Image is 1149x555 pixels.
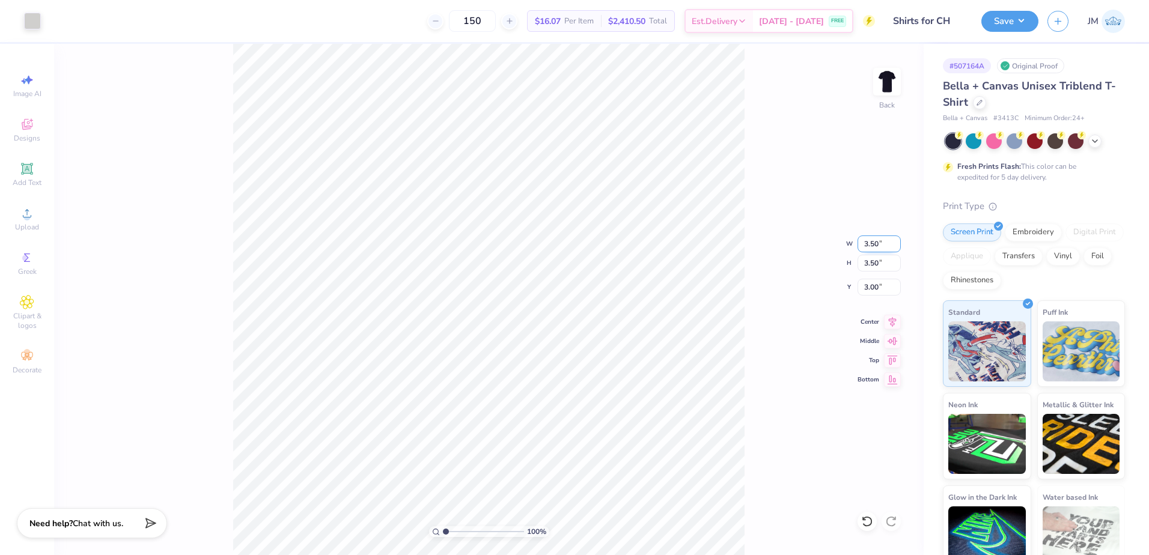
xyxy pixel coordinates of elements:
[649,15,667,28] span: Total
[943,79,1116,109] span: Bella + Canvas Unisex Triblend T-Shirt
[527,526,546,537] span: 100 %
[15,222,39,232] span: Upload
[943,114,987,124] span: Bella + Canvas
[948,414,1026,474] img: Neon Ink
[948,321,1026,381] img: Standard
[535,15,561,28] span: $16.07
[6,311,48,330] span: Clipart & logos
[943,247,991,265] div: Applique
[875,70,899,94] img: Back
[759,15,824,28] span: [DATE] - [DATE]
[1025,114,1085,124] span: Minimum Order: 24 +
[29,518,73,529] strong: Need help?
[1043,398,1114,411] span: Metallic & Glitter Ink
[858,318,879,326] span: Center
[858,375,879,384] span: Bottom
[564,15,594,28] span: Per Item
[993,114,1019,124] span: # 3413C
[1102,10,1125,33] img: Joshua Malaki
[879,100,895,111] div: Back
[18,267,37,276] span: Greek
[1083,247,1112,265] div: Foil
[1043,491,1098,503] span: Water based Ink
[858,356,879,365] span: Top
[957,162,1021,171] strong: Fresh Prints Flash:
[692,15,737,28] span: Est. Delivery
[1088,10,1125,33] a: JM
[884,9,972,33] input: Untitled Design
[943,223,1001,241] div: Screen Print
[608,15,645,28] span: $2,410.50
[943,199,1125,213] div: Print Type
[73,518,123,529] span: Chat with us.
[948,491,1017,503] span: Glow in the Dark Ink
[858,337,879,345] span: Middle
[997,58,1064,73] div: Original Proof
[13,89,41,99] span: Image AI
[943,58,991,73] div: # 507164A
[957,161,1105,183] div: This color can be expedited for 5 day delivery.
[1046,247,1080,265] div: Vinyl
[1043,414,1120,474] img: Metallic & Glitter Ink
[1005,223,1062,241] div: Embroidery
[14,133,40,143] span: Designs
[948,398,978,411] span: Neon Ink
[831,17,844,25] span: FREE
[995,247,1043,265] div: Transfers
[948,306,980,318] span: Standard
[13,178,41,187] span: Add Text
[449,10,496,32] input: – –
[981,11,1038,32] button: Save
[13,365,41,375] span: Decorate
[1088,14,1099,28] span: JM
[1065,223,1124,241] div: Digital Print
[1043,321,1120,381] img: Puff Ink
[1043,306,1068,318] span: Puff Ink
[943,271,1001,290] div: Rhinestones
